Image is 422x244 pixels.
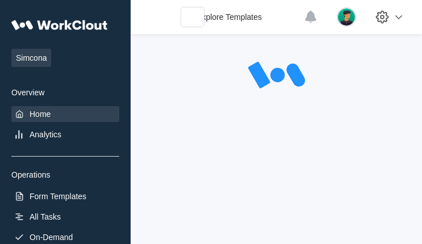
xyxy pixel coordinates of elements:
a: Home [11,106,119,122]
a: Form Templates [11,188,119,204]
span: Simcona [11,49,51,67]
div: Analytics [30,130,61,139]
div: On-Demand [30,233,73,242]
input: Search WorkClout [181,7,204,27]
a: Analytics [11,127,119,142]
div: Explore Templates [197,12,262,22]
div: Home [30,110,51,119]
img: user.png [337,7,356,27]
div: All Tasks [30,212,61,221]
div: Form Templates [30,192,86,201]
div: Overview [11,88,119,97]
div: Operations [11,170,119,179]
a: Explore Templates [178,10,298,24]
a: All Tasks [11,209,119,225]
